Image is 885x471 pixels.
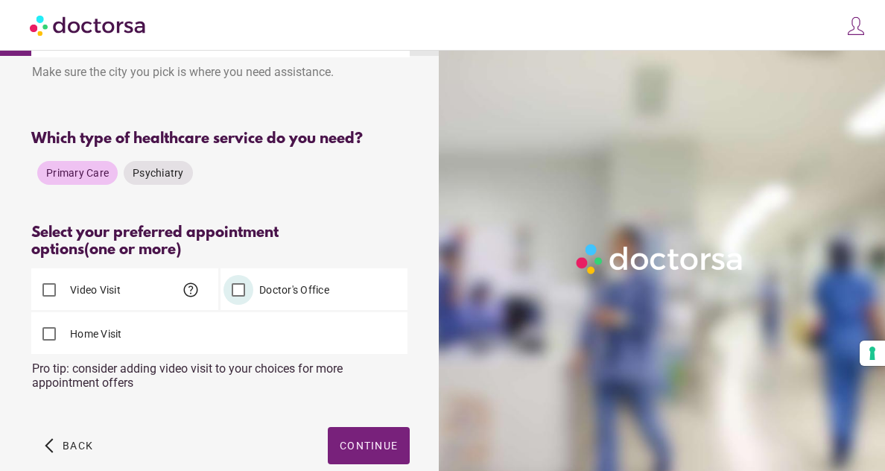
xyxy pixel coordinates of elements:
[30,8,147,42] img: Doctorsa.com
[182,281,200,299] span: help
[31,57,410,90] div: Make sure the city you pick is where you need assistance.
[67,326,122,341] label: Home Visit
[31,130,410,148] div: Which type of healthcare service do you need?
[328,427,410,464] button: Continue
[46,167,109,179] span: Primary Care
[133,167,184,179] span: Psychiatry
[256,282,329,297] label: Doctor's Office
[31,354,410,390] div: Pro tip: consider adding video visit to your choices for more appointment offers
[31,224,410,259] div: Select your preferred appointment options
[571,239,749,279] img: Logo-Doctorsa-trans-White-partial-flat.png
[846,16,866,37] img: icons8-customer-100.png
[39,427,99,464] button: arrow_back_ios Back
[63,440,93,452] span: Back
[860,341,885,366] button: Your consent preferences for tracking technologies
[340,440,398,452] span: Continue
[84,241,181,259] span: (one or more)
[67,282,121,297] label: Video Visit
